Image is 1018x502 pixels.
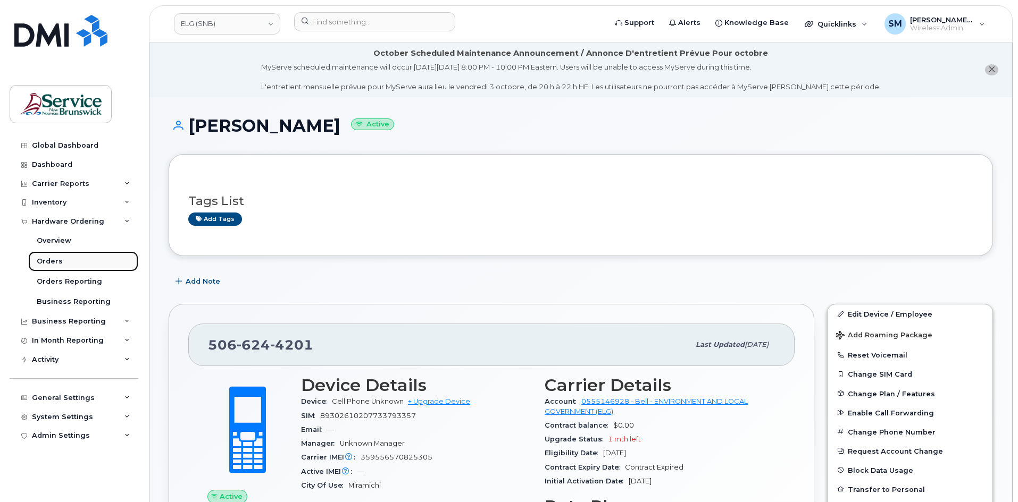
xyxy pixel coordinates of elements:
[545,435,608,443] span: Upgrade Status
[301,453,361,461] span: Carrier IMEI
[237,337,270,353] span: 624
[696,341,745,348] span: Last updated
[545,449,603,457] span: Eligibility Date
[301,426,327,433] span: Email
[625,463,683,471] span: Contract Expired
[629,477,652,485] span: [DATE]
[270,337,313,353] span: 4201
[301,412,320,420] span: SIM
[603,449,626,457] span: [DATE]
[613,421,634,429] span: $0.00
[545,397,581,405] span: Account
[361,453,432,461] span: 359556570825305
[186,276,220,286] span: Add Note
[545,463,625,471] span: Contract Expiry Date
[169,116,993,135] h1: [PERSON_NAME]
[301,481,348,489] span: City Of Use
[545,397,748,415] a: 0555146928 - Bell - ENVIRONMENT AND LOCAL GOVERNMENT (ELG)
[745,341,769,348] span: [DATE]
[327,426,334,433] span: —
[828,480,992,499] button: Transfer to Personal
[545,376,775,395] h3: Carrier Details
[828,422,992,441] button: Change Phone Number
[188,212,242,226] a: Add tags
[828,384,992,403] button: Change Plan / Features
[332,397,404,405] span: Cell Phone Unknown
[828,324,992,345] button: Add Roaming Package
[169,272,229,291] button: Add Note
[828,403,992,422] button: Enable Call Forwarding
[373,48,768,59] div: October Scheduled Maintenance Announcement / Annonce D'entretient Prévue Pour octobre
[828,441,992,461] button: Request Account Change
[188,194,973,208] h3: Tags List
[848,389,935,397] span: Change Plan / Features
[828,364,992,384] button: Change SIM Card
[828,461,992,480] button: Block Data Usage
[301,376,532,395] h3: Device Details
[408,397,470,405] a: + Upgrade Device
[348,481,381,489] span: Miramichi
[220,491,243,501] span: Active
[301,397,332,405] span: Device
[351,118,394,131] small: Active
[261,62,881,92] div: MyServe scheduled maintenance will occur [DATE][DATE] 8:00 PM - 10:00 PM Eastern. Users will be u...
[301,467,357,475] span: Active IMEI
[985,64,998,75] button: close notification
[208,337,313,353] span: 506
[545,421,613,429] span: Contract balance
[608,435,641,443] span: 1 mth left
[340,439,405,447] span: Unknown Manager
[828,304,992,324] a: Edit Device / Employee
[320,412,416,420] span: 89302610207733793357
[836,331,932,341] span: Add Roaming Package
[848,409,934,416] span: Enable Call Forwarding
[301,439,340,447] span: Manager
[828,345,992,364] button: Reset Voicemail
[357,467,364,475] span: —
[545,477,629,485] span: Initial Activation Date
